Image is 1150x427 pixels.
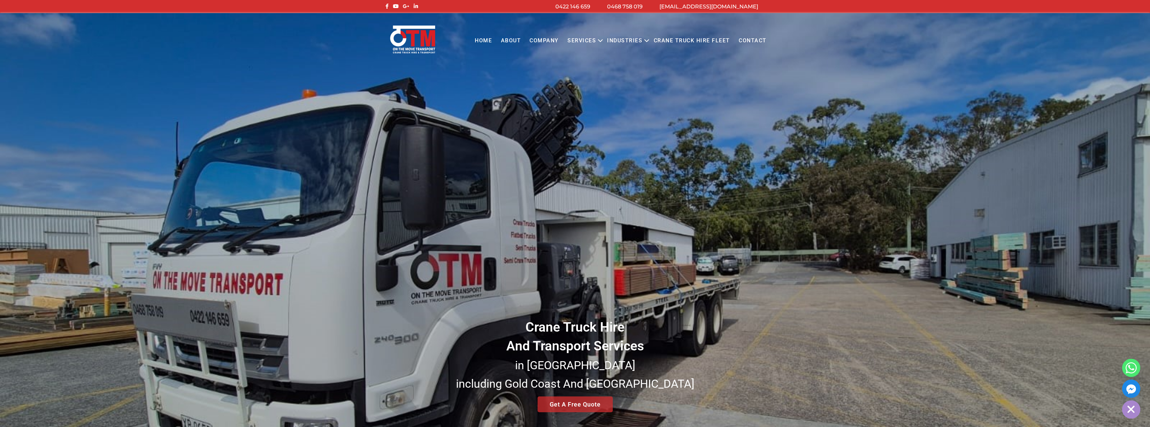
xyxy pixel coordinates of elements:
[563,32,600,50] a: Services
[607,3,643,10] a: 0468 758 019
[456,358,694,391] small: in [GEOGRAPHIC_DATA] including Gold Coast And [GEOGRAPHIC_DATA]
[1122,359,1140,377] a: Whatsapp
[734,32,771,50] a: Contact
[538,396,613,412] a: Get A Free Quote
[659,3,758,10] a: [EMAIL_ADDRESS][DOMAIN_NAME]
[1122,380,1140,398] a: Facebook_Messenger
[525,32,563,50] a: COMPANY
[555,3,590,10] a: 0422 146 659
[649,32,734,50] a: Crane Truck Hire Fleet
[603,32,647,50] a: Industries
[470,32,496,50] a: Home
[496,32,525,50] a: About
